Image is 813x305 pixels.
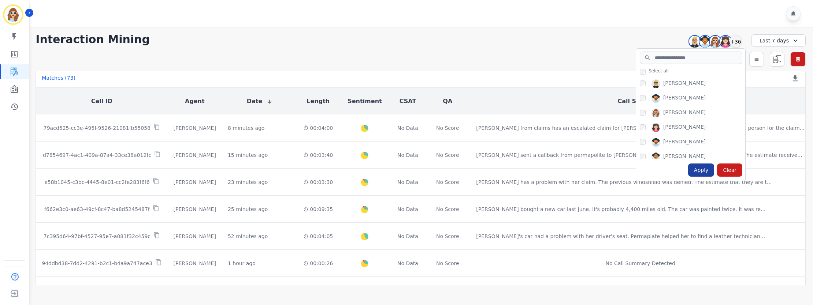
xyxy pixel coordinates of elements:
[44,233,151,240] p: 7c395d64-97bf-4527-95e7-a081f32c459c
[43,151,151,159] p: d7854697-4ac1-409a-87a4-33ce38a012fc
[476,206,765,213] div: [PERSON_NAME] bought a new car last June. It's probably 4,400 miles old. The car was painted twic...
[303,151,333,159] div: 00:03:40
[400,97,416,106] button: CSAT
[44,124,151,132] p: 79acd525-cc3e-495f-9526-21081fb55058
[42,74,75,84] div: Matches ( 73 )
[228,124,265,132] div: 8 minutes ago
[649,68,669,74] span: Select all
[4,6,22,23] img: Bordered avatar
[436,233,459,240] div: No Score
[44,206,150,213] p: f662e3c0-ae63-49cf-8c47-ba8d5245487f
[348,97,382,106] button: Sentiment
[303,206,333,213] div: 00:09:35
[174,151,216,159] div: [PERSON_NAME]
[397,206,419,213] div: No Data
[174,260,216,267] div: [PERSON_NAME]
[228,260,256,267] div: 1 hour ago
[617,97,663,106] button: Call Summary
[717,163,742,177] div: Clear
[303,233,333,240] div: 00:04:05
[476,151,802,159] div: [PERSON_NAME] sent a callback from permapolite to [PERSON_NAME] in regards to a mutual customer. ...
[42,260,152,267] p: 94ddbd38-7dd2-4291-b2c1-b4a9a747ace3
[436,206,459,213] div: No Score
[663,138,706,147] div: [PERSON_NAME]
[436,178,459,186] div: No Score
[476,124,805,132] div: [PERSON_NAME] from claims has an escalated claim for [PERSON_NAME]. [PERSON_NAME] is the contact ...
[44,178,150,186] p: e58b1045-c3bc-4445-8e01-cc2fe283f6f6
[228,178,268,186] div: 23 minutes ago
[476,178,772,186] div: [PERSON_NAME] has a problem with her claim. The previous windshield was denied. The estimate that...
[663,109,706,117] div: [PERSON_NAME]
[663,152,706,161] div: [PERSON_NAME]
[303,178,333,186] div: 00:03:30
[436,124,459,132] div: No Score
[397,260,419,267] div: No Data
[476,233,765,240] div: [PERSON_NAME]'s car had a problem with her driver's seat. Permaplate helped her to find a leather...
[36,33,150,46] h1: Interaction Mining
[91,97,112,106] button: Call ID
[174,178,216,186] div: [PERSON_NAME]
[397,151,419,159] div: No Data
[228,151,268,159] div: 15 minutes ago
[303,260,333,267] div: 00:00:26
[730,35,742,48] div: +36
[303,124,333,132] div: 00:04:00
[663,94,706,103] div: [PERSON_NAME]
[436,151,459,159] div: No Score
[663,123,706,132] div: [PERSON_NAME]
[443,97,452,106] button: QA
[397,233,419,240] div: No Data
[436,260,459,267] div: No Score
[751,34,806,47] div: Last 7 days
[174,206,216,213] div: [PERSON_NAME]
[476,260,805,267] div: No Call Summary Detected
[174,124,216,132] div: [PERSON_NAME]
[228,233,268,240] div: 52 minutes ago
[663,79,706,88] div: [PERSON_NAME]
[185,97,205,106] button: Agent
[397,124,419,132] div: No Data
[307,97,330,106] button: Length
[247,97,273,106] button: Date
[228,206,268,213] div: 25 minutes ago
[397,178,419,186] div: No Data
[174,233,216,240] div: [PERSON_NAME]
[688,163,714,177] div: Apply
